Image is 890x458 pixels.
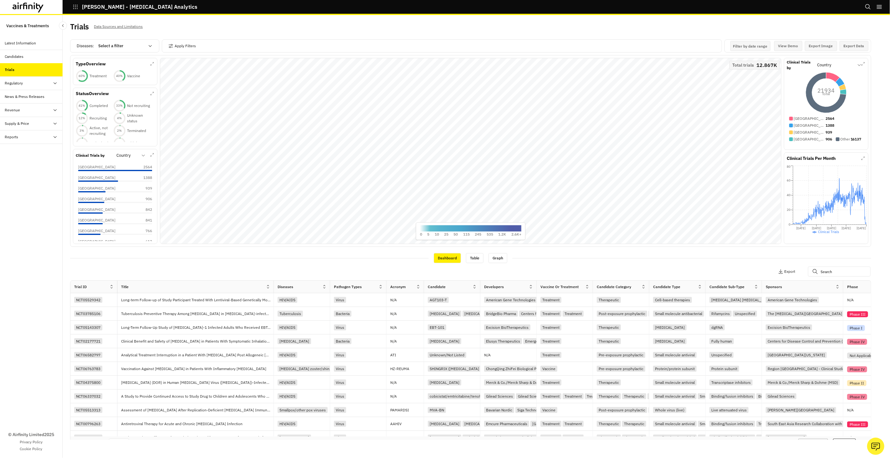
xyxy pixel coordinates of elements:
div: Vaccine [540,407,557,413]
div: HIV/AIDS [278,324,297,330]
div: Fully human [709,338,734,344]
div: Small molecule antiviral [653,352,697,358]
p: 939 [136,186,152,191]
p: Recruiting [90,115,107,121]
div: [MEDICAL_DATA] [MEDICAL_DATA] [709,297,774,303]
div: Phase IV [847,339,867,345]
div: 25 [109,439,129,450]
span: Clinical Trials [818,230,839,234]
div: Tuberculosis [278,311,303,317]
p: [GEOGRAPHIC_DATA] [78,164,115,170]
div: [MEDICAL_DATA] [463,421,496,427]
p: SEE-D [390,435,424,441]
div: 2 % [113,129,126,133]
p: 535 [487,232,493,237]
div: Therapeutic [597,379,621,385]
div: Smallpox/other pox viruses [278,407,328,413]
tspan: [DATE] [812,226,821,230]
div: Centers for Disease Control and Prevention (CDC) [766,338,853,344]
tspan: 60 [787,178,790,182]
div: Small molecule antibacterial [653,311,704,317]
div: cobicistat/emtricitabine/tenofovir alafenamide/atazanavir [428,393,529,399]
div: Treatment [540,393,561,399]
div: Small molecule antiviral [653,435,697,440]
div: Centers for Disease Control and Prevention (CDC) [519,311,606,317]
div: Candidate Sub-type [709,284,744,290]
div: Emcure Pharmaceuticals [484,421,529,427]
button: Export Image [805,41,837,51]
div: Unspecified [733,311,757,317]
button: Interact with the calendar and add the check-in date for your trip. [730,41,770,51]
div: Pathogen Types [334,284,362,290]
div: ChongQing ZhiFei Biological Products [484,366,551,372]
div: 2 % [76,141,88,145]
tspan: total [822,92,830,96]
div: 60 % [76,74,88,78]
div: Foundation IRCCS Polyclinic San Matteo [484,435,556,440]
p: Total trials [732,63,754,67]
p: HZ-REUMA [390,366,424,372]
p: [GEOGRAPHIC_DATA] [78,186,115,191]
div: [MEDICAL_DATA] [278,338,311,344]
div: Virus [334,407,346,413]
div: Candidate Category [597,284,631,290]
div: Candidates [5,54,24,59]
div: Gilead Sciences [766,393,796,399]
div: [MEDICAL_DATA] zoster/shingles [278,366,338,372]
p: Other [840,136,850,142]
tspan: [DATE] [796,226,806,230]
div: NCT06763783 [74,366,102,372]
div: NCT02177721 [74,338,102,344]
div: Post-exposure prophylactic [597,311,647,317]
div: Small molecule antiviral [653,421,697,427]
div: Phase [847,284,858,290]
p: Authorised [90,140,108,146]
div: Title [121,284,129,290]
p: N/A [847,436,854,440]
div: Virus [334,352,346,358]
tspan: 0 [789,222,790,226]
p: 12.867K [756,63,777,67]
p: [GEOGRAPHIC_DATA] [794,116,825,121]
p: N/A [390,339,397,343]
p: Long-Term Follow-Up Study of [MEDICAL_DATA]-1 Infected Adults Who Received EBT-101 [121,324,274,331]
div: [GEOGRAPHIC_DATA] [766,435,807,440]
p: Clinical Trials Per Month [787,155,836,162]
p: © Airfinity Limited 2025 [8,431,54,438]
div: SHINGRIX ([MEDICAL_DATA] Recombinant, Adjuvanted) [428,366,527,372]
div: Therapeutic [597,338,621,344]
div: Bacteria [334,311,351,317]
p: Type Overview [76,61,106,67]
p: [GEOGRAPHIC_DATA] [78,228,115,234]
div: Phase IV [847,366,867,372]
div: Siga Technologies [515,407,550,413]
div: Latest Information [5,40,36,46]
div: HIV/AIDS [278,297,297,303]
tspan: 40 [787,193,790,197]
div: Treatment [540,379,561,385]
div: Treatment [563,421,584,427]
tspan: [DATE] [841,226,851,230]
div: Treatment [540,324,561,330]
p: PAMARDSI [390,407,424,413]
div: dgRNA [709,324,725,330]
tspan: 80 [787,165,790,169]
div: AGT103-T [428,297,449,303]
div: NCT05143307 [74,324,102,330]
div: Transcriptase inhibitors [709,379,753,385]
div: Small molecule antiviral [653,379,697,385]
div: Treatment [540,352,561,358]
div: Small molecule antiviral [653,393,697,399]
div: BridgeBio Pharma [484,311,518,317]
p: [GEOGRAPHIC_DATA] [794,130,825,135]
p: Active, not recruiting [90,125,113,136]
div: Virus [334,379,346,385]
div: Rifamycins [709,311,732,317]
div: Therapeutic [622,393,646,399]
p: N/A [847,408,854,412]
div: 3 % [76,129,88,133]
div: [MEDICAL_DATA] [463,311,496,317]
div: Emergent BioSolutions [523,338,566,344]
div: [MEDICAL_DATA] [428,379,461,385]
div: HIV/AIDS [278,379,297,385]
